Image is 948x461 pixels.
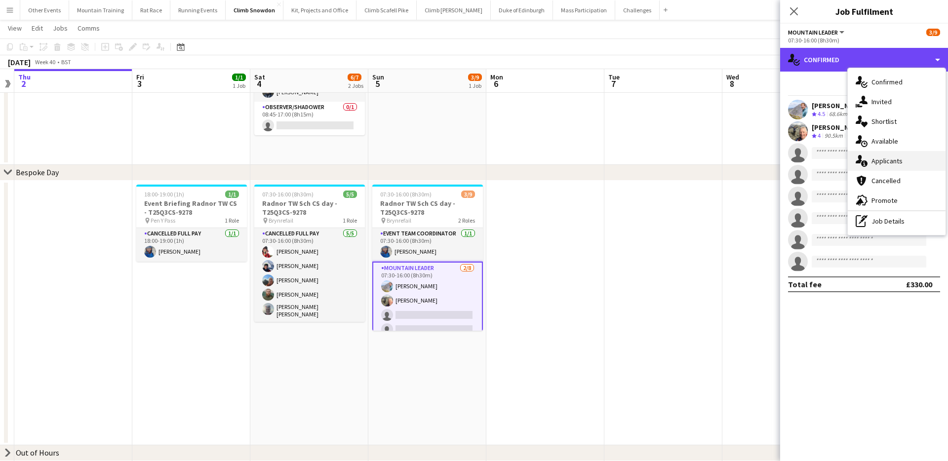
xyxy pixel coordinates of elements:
[170,0,226,20] button: Running Events
[74,22,104,35] a: Comms
[254,73,265,81] span: Sat
[818,132,821,139] span: 4
[343,217,357,224] span: 1 Role
[356,0,417,20] button: Climb Scafell Pike
[233,82,245,89] div: 1 Job
[262,191,314,198] span: 07:30-16:00 (8h30m)
[871,77,903,86] span: Confirmed
[225,191,239,198] span: 1/1
[348,82,363,89] div: 2 Jobs
[20,0,69,20] button: Other Events
[827,110,849,118] div: 68.6km
[461,191,475,198] span: 3/9
[61,58,71,66] div: BST
[32,24,43,33] span: Edit
[607,78,620,89] span: 7
[132,0,170,20] button: Rat Race
[848,211,946,231] div: Job Details
[135,78,144,89] span: 3
[812,101,864,110] div: [PERSON_NAME]
[490,73,503,81] span: Mon
[812,123,864,132] div: [PERSON_NAME]
[468,74,482,81] span: 3/9
[871,156,903,165] span: Applicants
[372,73,384,81] span: Sun
[254,185,365,322] app-job-card: 07:30-16:00 (8h30m)5/5Radnor TW Sch CS day - T25Q3CS-9278 Brynrefail1 RoleCancelled full pay5/507...
[780,48,948,72] div: Confirmed
[69,0,132,20] button: Mountain Training
[348,74,361,81] span: 6/7
[28,22,47,35] a: Edit
[871,176,901,185] span: Cancelled
[254,102,365,135] app-card-role: Observer/Shadower0/108:45-17:00 (8h15m)
[871,137,898,146] span: Available
[818,110,825,117] span: 4.5
[387,217,411,224] span: Brynrefail
[788,29,838,36] span: Mountain Leader
[78,24,100,33] span: Comms
[871,97,892,106] span: Invited
[343,191,357,198] span: 5/5
[16,448,59,458] div: Out of Hours
[253,78,265,89] span: 4
[489,78,503,89] span: 6
[469,82,481,89] div: 1 Job
[372,262,483,397] app-card-role: Mountain Leader2/807:30-16:00 (8h30m)[PERSON_NAME][PERSON_NAME]
[458,217,475,224] span: 2 Roles
[372,199,483,217] h3: Radnor TW Sch CS day - T25Q3CS-9278
[33,58,57,66] span: Week 40
[608,73,620,81] span: Tue
[788,37,940,44] div: 07:30-16:00 (8h30m)
[871,196,898,205] span: Promote
[417,0,491,20] button: Climb [PERSON_NAME]
[553,0,615,20] button: Mass Participation
[254,228,365,322] app-card-role: Cancelled full pay5/507:30-16:00 (8h30m)[PERSON_NAME][PERSON_NAME][PERSON_NAME][PERSON_NAME][PERS...
[225,217,239,224] span: 1 Role
[53,24,68,33] span: Jobs
[780,5,948,18] h3: Job Fulfilment
[254,199,365,217] h3: Radnor TW Sch CS day - T25Q3CS-9278
[17,78,31,89] span: 2
[823,132,845,140] div: 90.5km
[136,73,144,81] span: Fri
[871,117,897,126] span: Shortlist
[136,185,247,262] app-job-card: 18:00-19:00 (1h)1/1Event Briefing Radnor TW CS - T25Q3CS-9278 Pen Y Pass1 RoleCancelled full pay1...
[283,0,356,20] button: Kit, Projects and Office
[151,217,175,224] span: Pen Y Pass
[18,73,31,81] span: Thu
[726,73,739,81] span: Wed
[788,279,822,289] div: Total fee
[847,132,855,139] app-skills-label: 6/6
[269,217,293,224] span: Brynrefail
[371,78,384,89] span: 5
[136,228,247,262] app-card-role: Cancelled full pay1/118:00-19:00 (1h)[PERSON_NAME]
[491,0,553,20] button: Duke of Edinburgh
[4,22,26,35] a: View
[8,57,31,67] div: [DATE]
[788,29,846,36] button: Mountain Leader
[380,191,432,198] span: 07:30-16:00 (8h30m)
[372,185,483,331] app-job-card: 07:30-16:00 (8h30m)3/9Radnor TW Sch CS day - T25Q3CS-9278 Brynrefail2 RolesEvent Team Coordinator...
[226,0,283,20] button: Climb Snowdon
[725,78,739,89] span: 8
[906,279,932,289] div: £330.00
[16,167,59,177] div: Bespoke Day
[49,22,72,35] a: Jobs
[926,29,940,36] span: 3/9
[615,0,660,20] button: Challenges
[8,24,22,33] span: View
[144,191,184,198] span: 18:00-19:00 (1h)
[232,74,246,81] span: 1/1
[136,199,247,217] h3: Event Briefing Radnor TW CS - T25Q3CS-9278
[372,228,483,262] app-card-role: Event Team Coordinator1/107:30-16:00 (8h30m)[PERSON_NAME]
